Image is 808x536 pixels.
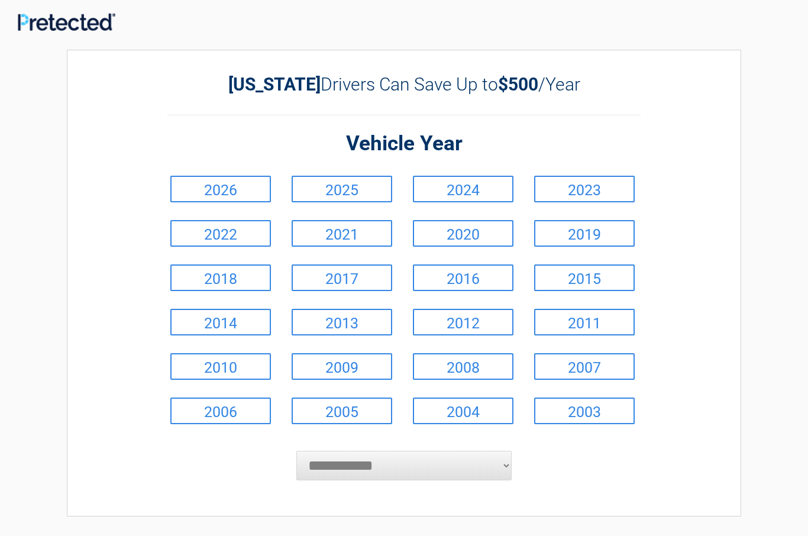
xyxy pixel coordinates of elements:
a: 2025 [292,176,392,202]
h2: Drivers Can Save Up to /Year [167,74,641,95]
a: 2013 [292,309,392,335]
b: [US_STATE] [228,74,321,95]
a: 2005 [292,398,392,424]
a: 2007 [534,353,635,380]
a: 2009 [292,353,392,380]
a: 2019 [534,220,635,247]
a: 2011 [534,309,635,335]
a: 2016 [413,264,513,291]
a: 2015 [534,264,635,291]
a: 2004 [413,398,513,424]
h2: Vehicle Year [167,130,641,158]
a: 2022 [170,220,271,247]
a: 2024 [413,176,513,202]
b: $500 [498,74,538,95]
a: 2010 [170,353,271,380]
a: 2018 [170,264,271,291]
a: 2020 [413,220,513,247]
a: 2026 [170,176,271,202]
a: 2014 [170,309,271,335]
a: 2008 [413,353,513,380]
img: Main Logo [18,13,115,31]
a: 2003 [534,398,635,424]
a: 2017 [292,264,392,291]
a: 2012 [413,309,513,335]
a: 2021 [292,220,392,247]
a: 2023 [534,176,635,202]
a: 2006 [170,398,271,424]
